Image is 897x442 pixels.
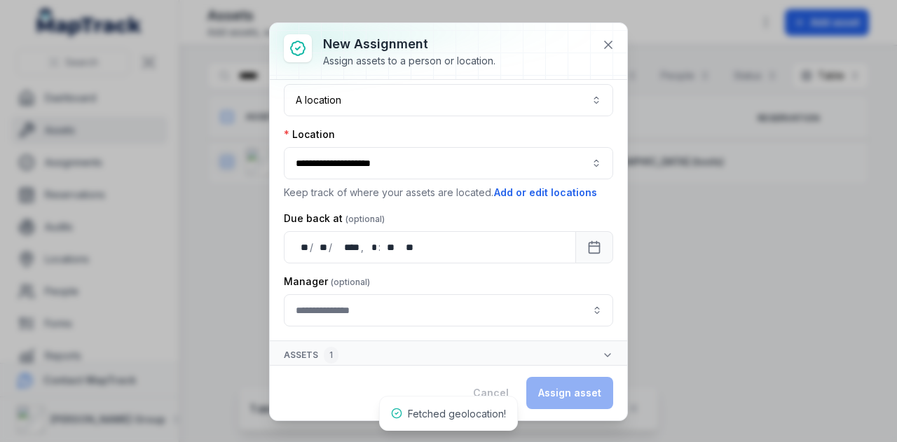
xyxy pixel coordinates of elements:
[408,408,506,420] span: Fetched geolocation!
[399,240,415,254] div: am/pm,
[382,240,396,254] div: minute,
[284,185,613,200] p: Keep track of where your assets are located.
[310,240,315,254] div: /
[324,347,338,364] div: 1
[284,84,613,116] button: A location
[296,240,310,254] div: day,
[361,240,365,254] div: ,
[329,240,334,254] div: /
[493,185,598,200] button: Add or edit locations
[284,275,370,289] label: Manager
[334,240,360,254] div: year,
[365,240,379,254] div: hour,
[284,127,335,141] label: Location
[270,341,627,369] button: Assets1
[378,240,382,254] div: :
[284,347,338,364] span: Assets
[284,294,613,326] input: assignment-add:cf[907ad3fd-eed4-49d8-ad84-d22efbadc5a5]-label
[315,240,329,254] div: month,
[284,212,385,226] label: Due back at
[575,231,613,263] button: Calendar
[323,54,495,68] div: Assign assets to a person or location.
[323,34,495,54] h3: New assignment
